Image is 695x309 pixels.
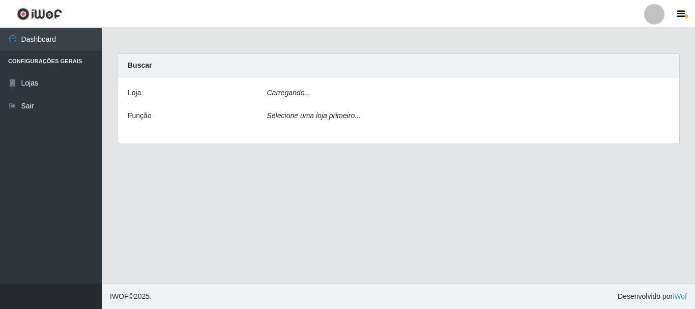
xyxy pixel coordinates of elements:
[17,8,62,20] img: CoreUI Logo
[673,292,687,300] a: iWof
[128,88,141,98] label: Loja
[128,110,152,121] label: Função
[128,61,152,69] strong: Buscar
[110,292,129,300] span: IWOF
[110,291,152,302] span: © 2025 .
[267,111,361,120] i: Selecione uma loja primeiro...
[267,89,311,97] i: Carregando...
[618,291,687,302] span: Desenvolvido por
